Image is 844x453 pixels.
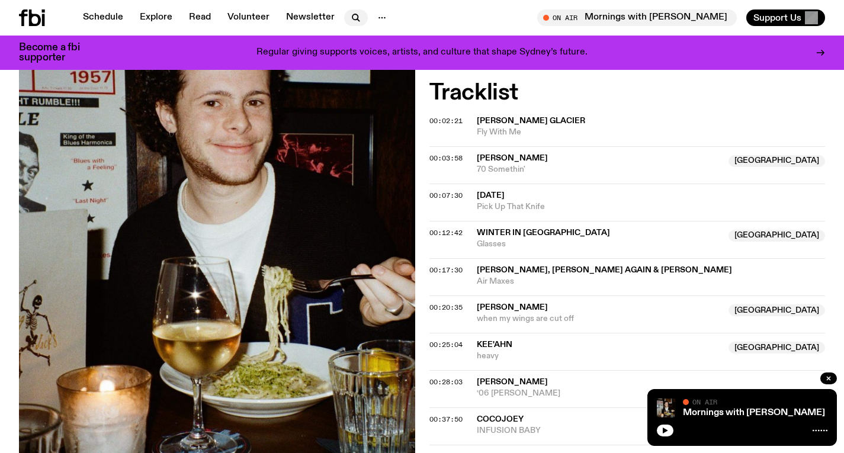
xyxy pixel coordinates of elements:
[279,9,342,26] a: Newsletter
[477,303,548,311] span: [PERSON_NAME]
[477,425,826,436] span: INFUSION BABY
[256,47,588,58] p: Regular giving supports voices, artists, and culture that shape Sydney’s future.
[729,304,825,316] span: [GEOGRAPHIC_DATA]
[477,229,610,237] span: Winter in [GEOGRAPHIC_DATA]
[429,265,463,275] span: 00:17:30
[657,399,676,417] img: Sam blankly stares at the camera, brightly lit by a camera flash wearing a hat collared shirt and...
[429,191,463,200] span: 00:07:30
[477,351,722,362] span: heavy
[477,415,524,423] span: Cocojoey
[692,398,717,406] span: On Air
[477,154,548,162] span: [PERSON_NAME]
[429,228,463,237] span: 00:12:42
[683,408,825,417] a: Mornings with [PERSON_NAME]
[477,313,722,325] span: when my wings are cut off
[537,9,737,26] button: On AirMornings with [PERSON_NAME]
[477,117,585,125] span: [PERSON_NAME] Glacier
[429,303,463,312] span: 00:20:35
[477,239,722,250] span: Glasses
[477,378,548,386] span: [PERSON_NAME]
[429,340,463,349] span: 00:25:04
[429,116,463,126] span: 00:02:21
[477,127,826,138] span: Fly With Me
[477,276,826,287] span: Air Maxes
[477,266,732,274] span: [PERSON_NAME], [PERSON_NAME] Again & [PERSON_NAME]
[729,155,825,167] span: [GEOGRAPHIC_DATA]
[429,377,463,387] span: 00:28:03
[729,342,825,354] span: [GEOGRAPHIC_DATA]
[746,9,825,26] button: Support Us
[477,164,722,175] span: 70 Somethin'
[76,9,130,26] a: Schedule
[182,9,218,26] a: Read
[19,43,95,63] h3: Become a fbi supporter
[429,415,463,424] span: 00:37:50
[729,230,825,242] span: [GEOGRAPHIC_DATA]
[477,340,512,349] span: Kee'ahn
[429,82,826,104] h2: Tracklist
[477,388,826,399] span: ‘06 [PERSON_NAME]
[220,9,277,26] a: Volunteer
[133,9,179,26] a: Explore
[429,153,463,163] span: 00:03:58
[753,12,801,23] span: Support Us
[477,191,505,200] span: [DATE]
[477,201,826,213] span: Pick Up That Knife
